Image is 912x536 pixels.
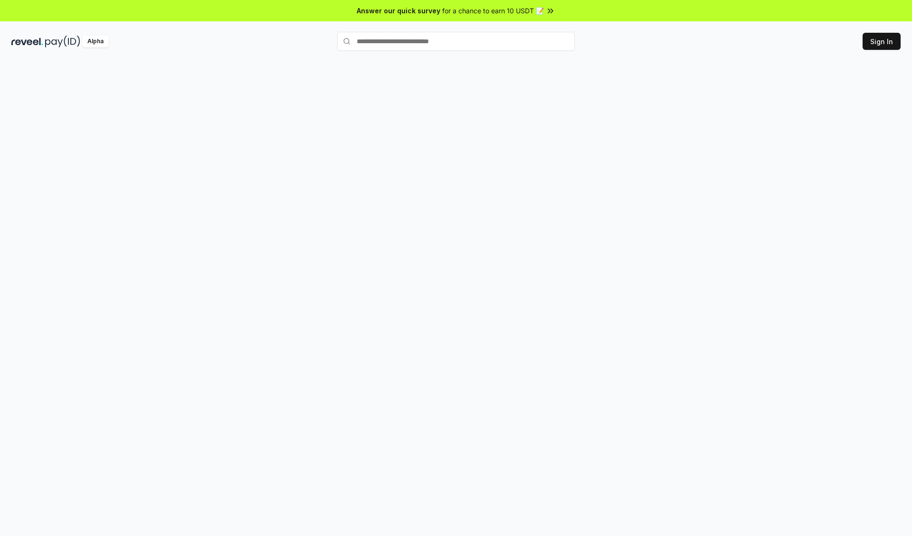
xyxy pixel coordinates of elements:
img: reveel_dark [11,36,43,47]
button: Sign In [863,33,901,50]
div: Alpha [82,36,109,47]
img: pay_id [45,36,80,47]
span: for a chance to earn 10 USDT 📝 [442,6,544,16]
span: Answer our quick survey [357,6,440,16]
